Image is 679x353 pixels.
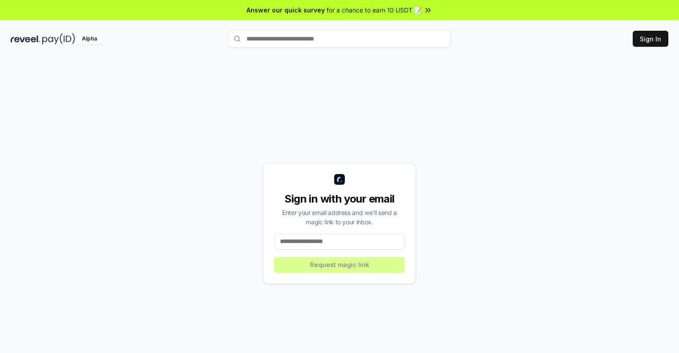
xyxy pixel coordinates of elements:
[334,174,345,185] img: logo_small
[247,5,325,15] span: Answer our quick survey
[77,33,102,45] div: Alpha
[274,208,405,227] div: Enter your email address and we’ll send a magic link to your inbox.
[327,5,422,15] span: for a chance to earn 10 USDT 📝
[11,33,40,45] img: reveel_dark
[633,31,668,47] button: Sign In
[274,192,405,206] div: Sign in with your email
[42,33,75,45] img: pay_id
